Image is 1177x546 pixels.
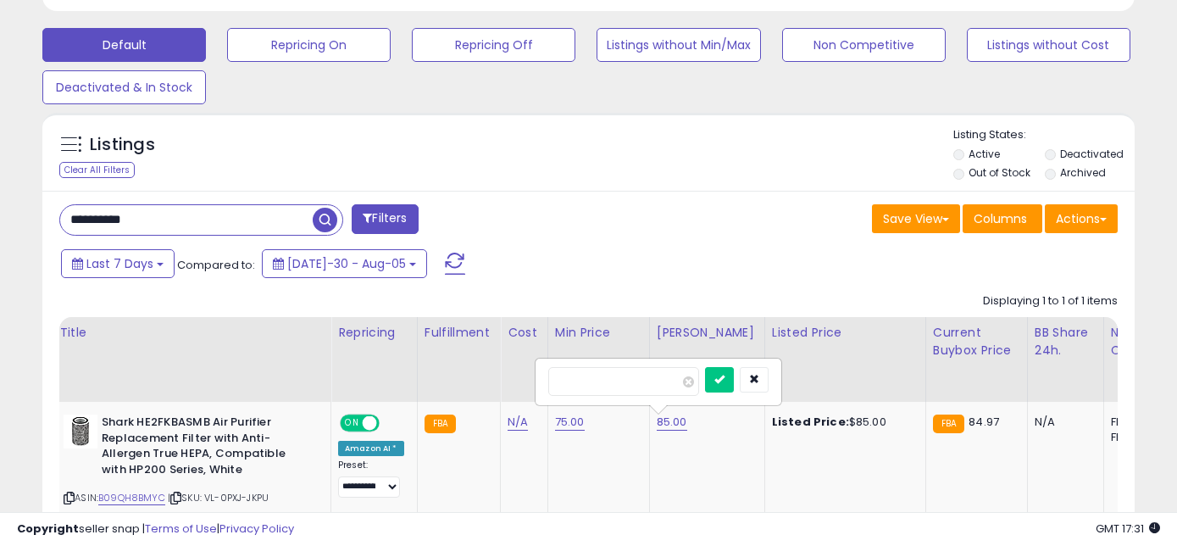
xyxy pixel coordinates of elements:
[782,28,946,62] button: Non Competitive
[412,28,575,62] button: Repricing Off
[933,415,964,433] small: FBA
[772,415,913,430] div: $85.00
[145,521,217,537] a: Terms of Use
[17,521,79,537] strong: Copyright
[341,416,363,431] span: ON
[287,255,406,272] span: [DATE]-30 - Aug-05
[1035,415,1091,430] div: N/A
[969,147,1000,161] label: Active
[338,460,404,498] div: Preset:
[59,324,324,342] div: Title
[352,204,418,234] button: Filters
[657,414,687,431] a: 85.00
[1111,415,1167,430] div: FBA: 0
[42,28,206,62] button: Default
[338,441,404,456] div: Amazon AI *
[102,415,308,482] b: Shark HE2FKBASMB Air Purifier Replacement Filter with Anti-Allergen True HEPA, Compatible with HP...
[772,324,919,342] div: Listed Price
[1045,204,1118,233] button: Actions
[967,28,1130,62] button: Listings without Cost
[168,491,269,504] span: | SKU: VL-0PXJ-JKPU
[227,28,391,62] button: Repricing On
[657,324,758,342] div: [PERSON_NAME]
[59,162,135,178] div: Clear All Filters
[772,414,849,430] b: Listed Price:
[1096,521,1160,537] span: 2025-08-13 17:31 GMT
[1035,324,1096,359] div: BB Share 24h.
[1060,165,1106,180] label: Archived
[969,414,999,430] span: 84.97
[974,210,1027,227] span: Columns
[425,415,456,433] small: FBA
[219,521,294,537] a: Privacy Policy
[1111,430,1167,445] div: FBM: 0
[969,165,1030,180] label: Out of Stock
[86,255,153,272] span: Last 7 Days
[17,521,294,538] div: seller snap | |
[338,324,410,342] div: Repricing
[262,249,427,278] button: [DATE]-30 - Aug-05
[963,204,1042,233] button: Columns
[377,416,404,431] span: OFF
[555,414,585,431] a: 75.00
[42,70,206,104] button: Deactivated & In Stock
[1111,324,1173,359] div: Num of Comp.
[90,133,155,157] h5: Listings
[983,293,1118,309] div: Displaying 1 to 1 of 1 items
[177,257,255,273] span: Compared to:
[425,324,493,342] div: Fulfillment
[61,249,175,278] button: Last 7 Days
[953,127,1135,143] p: Listing States:
[508,324,541,342] div: Cost
[508,414,528,431] a: N/A
[555,324,642,342] div: Min Price
[872,204,960,233] button: Save View
[1060,147,1124,161] label: Deactivated
[64,415,97,448] img: 51Zr-COo4wL._SL40_.jpg
[98,491,165,505] a: B09QH8BMYC
[597,28,760,62] button: Listings without Min/Max
[933,324,1020,359] div: Current Buybox Price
